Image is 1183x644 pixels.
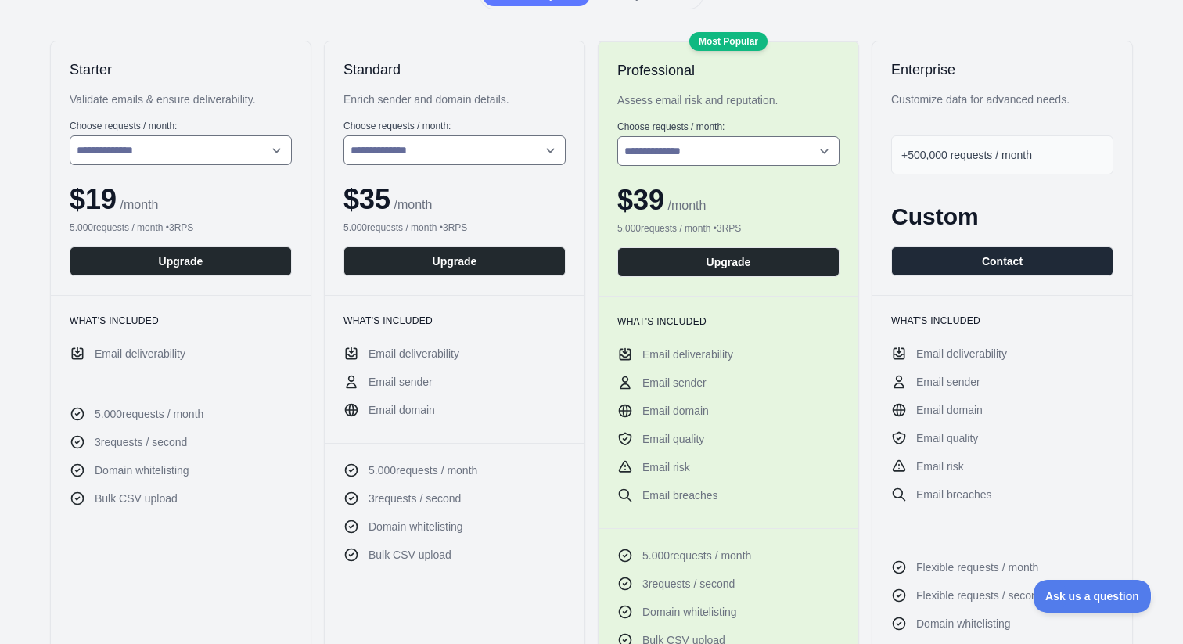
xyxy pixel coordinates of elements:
h3: What's included [617,315,840,328]
button: Contact [891,246,1113,276]
h3: What's included [343,315,566,327]
h3: What's included [891,315,1113,327]
button: Upgrade [617,247,840,277]
iframe: Toggle Customer Support [1034,580,1152,613]
button: Upgrade [343,246,566,276]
